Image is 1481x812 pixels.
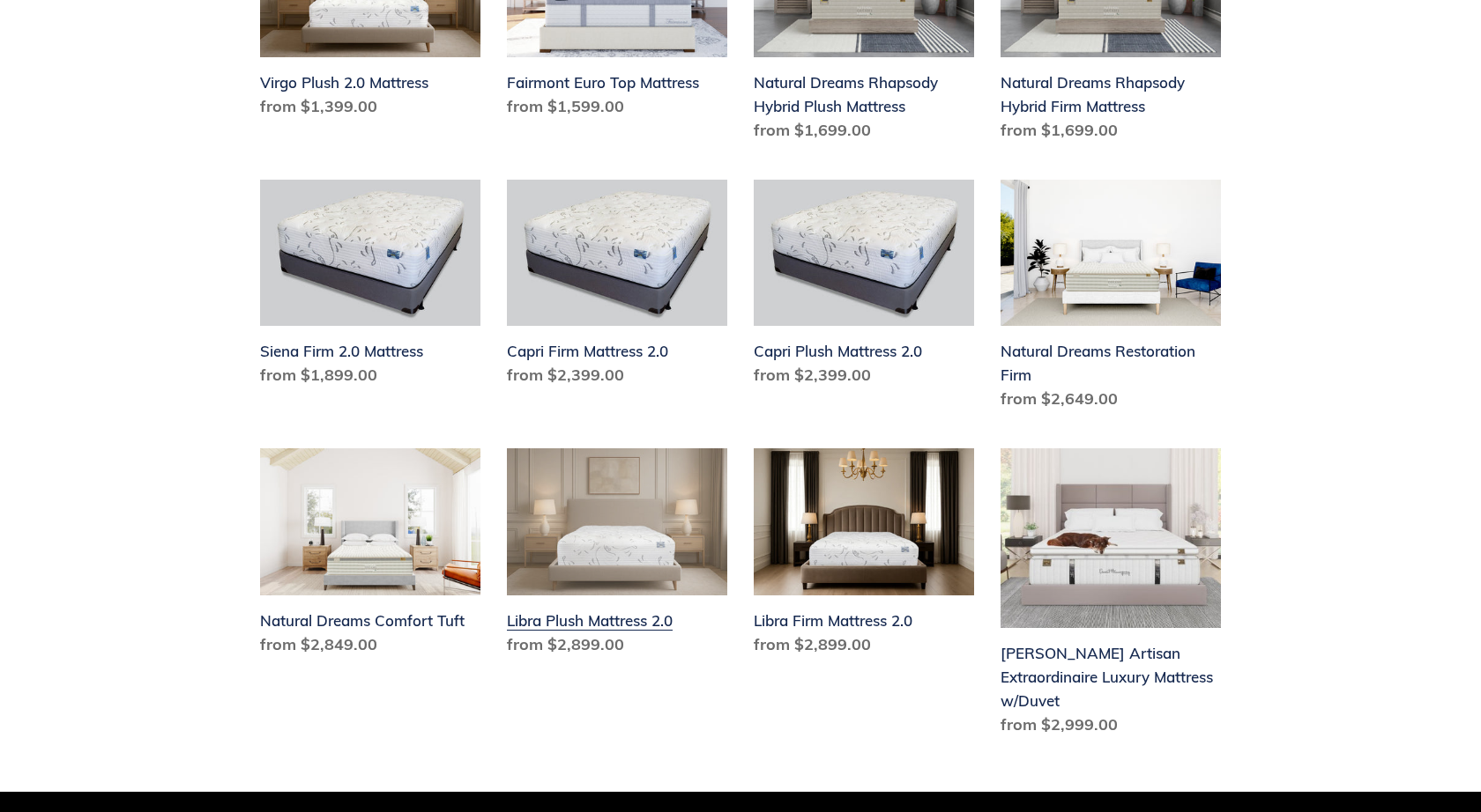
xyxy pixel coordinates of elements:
a: Capri Plush Mattress 2.0 [754,180,974,395]
a: Libra Plush Mattress 2.0 [507,448,727,663]
a: Natural Dreams Comfort Tuft [260,448,480,663]
a: Hemingway Artisan Extraordinaire Luxury Mattress w/Duvet [1001,448,1221,742]
a: Natural Dreams Restoration Firm [1001,180,1221,418]
a: Capri Firm Mattress 2.0 [507,180,727,395]
a: Libra Firm Mattress 2.0 [754,448,974,663]
a: Siena Firm 2.0 Mattress [260,180,480,395]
